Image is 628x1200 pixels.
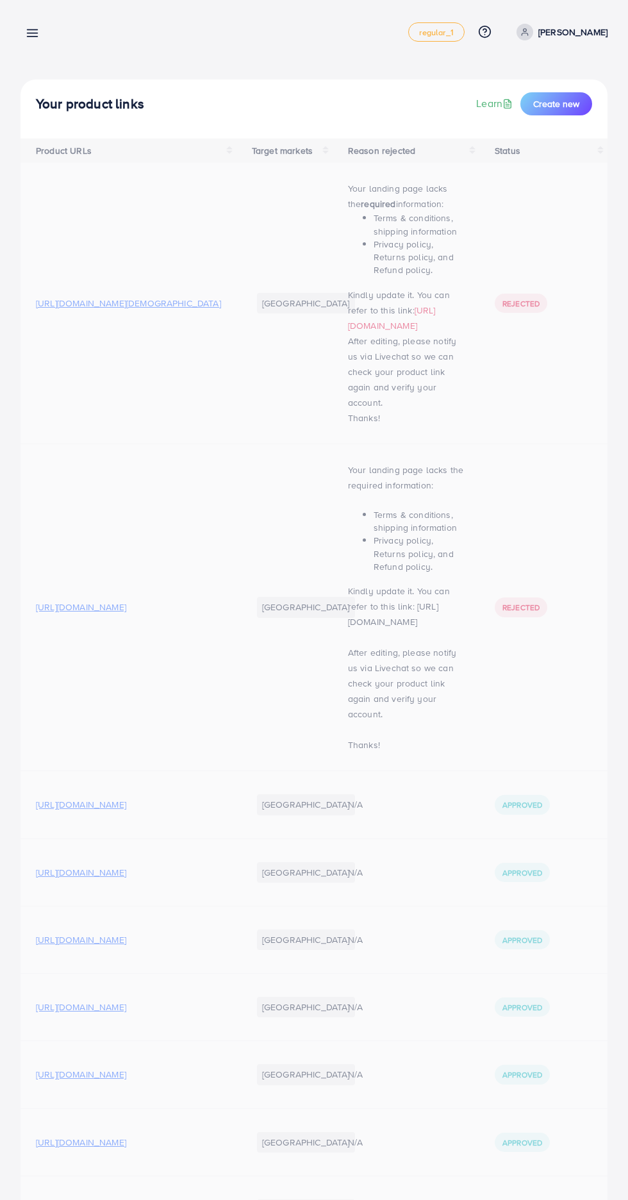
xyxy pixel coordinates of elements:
[533,97,579,110] span: Create new
[408,22,464,42] a: regular_1
[419,28,453,37] span: regular_1
[36,96,144,112] h4: Your product links
[520,92,592,115] button: Create new
[476,96,515,111] a: Learn
[511,24,607,40] a: [PERSON_NAME]
[538,24,607,40] p: [PERSON_NAME]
